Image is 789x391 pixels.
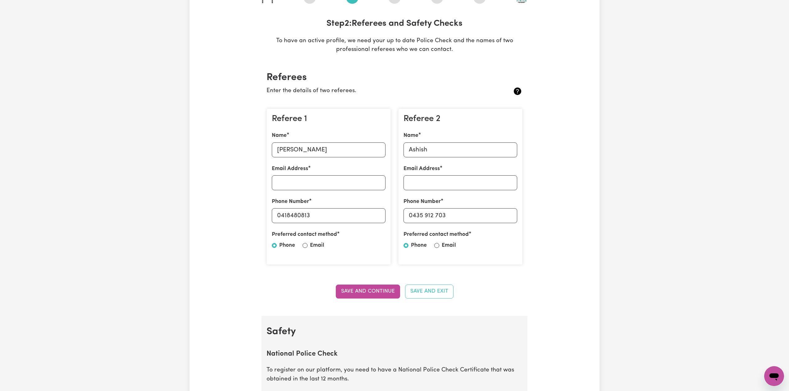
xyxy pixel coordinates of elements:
[272,231,337,239] label: Preferred contact method
[404,132,418,140] label: Name
[272,114,385,124] h3: Referee 1
[267,72,522,83] h2: Referees
[272,198,309,206] label: Phone Number
[262,37,527,55] p: To have an active profile, we need your up to date Police Check and the names of two professional...
[764,366,784,386] iframe: Button to launch messaging window
[279,241,295,249] label: Phone
[404,231,469,239] label: Preferred contact method
[336,285,400,298] button: Save and Continue
[411,241,427,249] label: Phone
[442,241,456,249] label: Email
[267,366,522,384] p: To register on our platform, you need to have a National Police Check Certificate that was obtain...
[272,132,287,140] label: Name
[404,114,517,124] h3: Referee 2
[267,87,480,96] p: Enter the details of two referees.
[310,241,324,249] label: Email
[405,285,454,298] button: Save and Exit
[404,165,440,173] label: Email Address
[267,350,522,358] h2: National Police Check
[262,19,527,29] h3: Step 2 : Referees and Safety Checks
[267,326,522,338] h2: Safety
[272,165,308,173] label: Email Address
[404,198,441,206] label: Phone Number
